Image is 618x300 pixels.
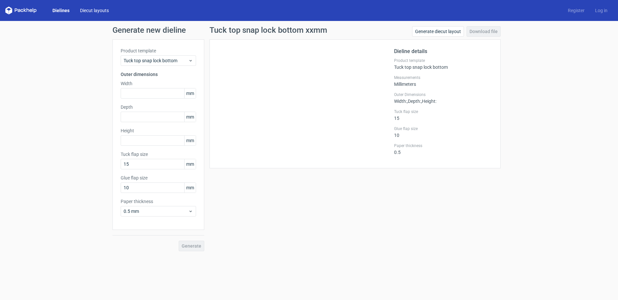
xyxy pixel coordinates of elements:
span: mm [184,136,196,145]
label: Measurements [394,75,492,80]
span: mm [184,112,196,122]
span: mm [184,183,196,193]
div: Tuck top snap lock bottom [394,58,492,70]
label: Glue flap size [394,126,492,131]
label: Product template [121,47,196,54]
a: Log in [590,7,613,14]
label: Product template [394,58,492,63]
div: 0.5 [394,143,492,155]
h3: Outer dimensions [121,71,196,78]
h1: Tuck top snap lock bottom xxmm [209,26,327,34]
label: Outer Dimensions [394,92,492,97]
label: Paper thickness [121,198,196,205]
div: Millimeters [394,75,492,87]
label: Tuck flap size [121,151,196,158]
a: Generate diecut layout [412,26,464,37]
h2: Dieline details [394,47,492,55]
span: Width : [394,99,407,104]
span: mm [184,159,196,169]
h1: Generate new dieline [112,26,506,34]
span: , Height : [421,99,436,104]
a: Dielines [47,7,75,14]
label: Height [121,127,196,134]
label: Depth [121,104,196,110]
div: 15 [394,109,492,121]
a: Diecut layouts [75,7,114,14]
span: , Depth : [407,99,421,104]
a: Register [563,7,590,14]
span: mm [184,88,196,98]
label: Glue flap size [121,175,196,181]
div: 10 [394,126,492,138]
span: Tuck top snap lock bottom [124,57,188,64]
label: Tuck flap size [394,109,492,114]
span: 0.5 mm [124,208,188,215]
label: Width [121,80,196,87]
label: Paper thickness [394,143,492,148]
